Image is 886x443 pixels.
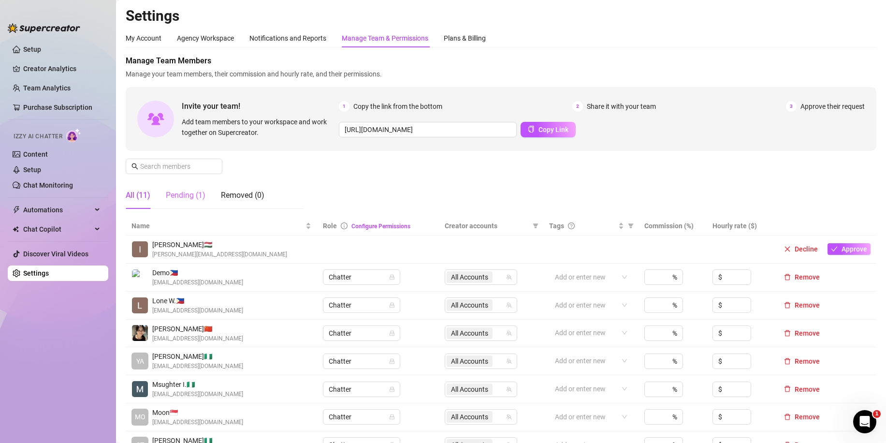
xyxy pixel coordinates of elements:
[451,272,488,282] span: All Accounts
[23,269,49,277] a: Settings
[132,381,148,397] img: Msughter Iornav
[447,411,493,423] span: All Accounts
[521,122,576,137] button: Copy Link
[800,101,865,112] span: Approve their request
[531,219,540,233] span: filter
[152,267,243,278] span: Demo 🇵🇭
[23,150,48,158] a: Content
[784,274,791,281] span: delete
[152,390,243,399] span: [EMAIL_ADDRESS][DOMAIN_NAME]
[131,221,304,231] span: Name
[135,412,145,422] span: MO
[126,7,876,25] h2: Settings
[780,271,824,283] button: Remove
[780,243,822,255] button: Decline
[447,299,493,311] span: All Accounts
[177,33,234,44] div: Agency Workspace
[506,302,512,308] span: team
[842,245,867,253] span: Approve
[780,411,824,423] button: Remove
[23,202,92,218] span: Automations
[389,274,395,280] span: lock
[152,351,243,362] span: [PERSON_NAME] 🇳🇬
[707,217,774,236] th: Hourly rate ($)
[780,299,824,311] button: Remove
[389,386,395,392] span: lock
[339,101,349,112] span: 1
[873,410,881,418] span: 1
[66,128,81,142] img: AI Chatter
[221,190,264,201] div: Removed (0)
[795,385,820,393] span: Remove
[329,270,394,284] span: Chatter
[506,414,512,420] span: team
[784,413,791,420] span: delete
[549,221,564,231] span: Tags
[447,271,493,283] span: All Accounts
[152,334,243,343] span: [EMAIL_ADDRESS][DOMAIN_NAME]
[784,330,791,337] span: delete
[795,357,820,365] span: Remove
[329,354,394,369] span: Chatter
[853,410,876,433] iframe: Intercom live chat
[389,302,395,308] span: lock
[23,45,41,53] a: Setup
[13,226,19,233] img: Chat Copilot
[786,101,797,112] span: 3
[152,407,243,418] span: Moon 🇸🇬
[341,222,348,229] span: info-circle
[329,382,394,397] span: Chatter
[152,295,243,306] span: Lone W. 🇵🇭
[23,166,41,174] a: Setup
[780,327,824,339] button: Remove
[166,190,205,201] div: Pending (1)
[528,126,535,133] span: copy
[329,326,394,340] span: Chatter
[389,358,395,364] span: lock
[353,101,442,112] span: Copy the link from the bottom
[329,298,394,312] span: Chatter
[152,418,243,427] span: [EMAIL_ADDRESS][DOMAIN_NAME]
[538,126,568,133] span: Copy Link
[628,223,634,229] span: filter
[568,222,575,229] span: question-circle
[351,223,410,230] a: Configure Permissions
[132,297,148,313] img: Lone Wolf
[329,410,394,424] span: Chatter
[152,324,243,334] span: [PERSON_NAME] 🇨🇳
[795,413,820,421] span: Remove
[132,325,148,341] img: Anselmo Israel
[447,327,493,339] span: All Accounts
[152,250,287,259] span: [PERSON_NAME][EMAIL_ADDRESS][DOMAIN_NAME]
[136,356,144,367] span: YA
[572,101,583,112] span: 2
[795,329,820,337] span: Remove
[780,384,824,395] button: Remove
[23,61,101,76] a: Creator Analytics
[451,328,488,339] span: All Accounts
[23,84,71,92] a: Team Analytics
[8,23,80,33] img: logo-BBDzfeDw.svg
[533,223,538,229] span: filter
[795,301,820,309] span: Remove
[23,100,101,115] a: Purchase Subscription
[506,330,512,336] span: team
[506,274,512,280] span: team
[784,385,791,392] span: delete
[182,100,339,112] span: Invite your team!
[447,355,493,367] span: All Accounts
[126,69,876,79] span: Manage your team members, their commission and hourly rate, and their permissions.
[389,330,395,336] span: lock
[784,358,791,365] span: delete
[451,300,488,310] span: All Accounts
[132,269,148,285] img: Demo
[126,190,150,201] div: All (11)
[126,217,317,236] th: Name
[131,163,138,170] span: search
[182,117,335,138] span: Add team members to your workspace and work together on Supercreator.
[626,219,636,233] span: filter
[639,217,706,236] th: Commission (%)
[152,306,243,315] span: [EMAIL_ADDRESS][DOMAIN_NAME]
[451,412,488,422] span: All Accounts
[152,379,243,390] span: Msughter I. 🇳🇬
